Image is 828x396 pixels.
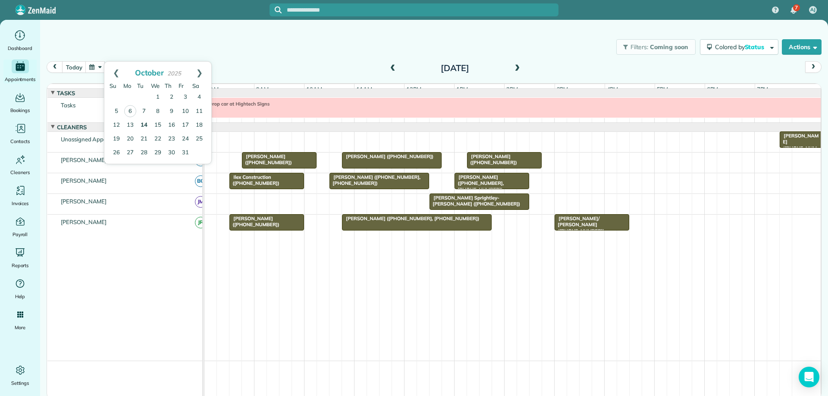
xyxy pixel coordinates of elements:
[179,82,184,89] span: Friday
[304,86,324,93] span: 10am
[3,363,37,387] a: Settings
[15,323,25,332] span: More
[241,153,292,165] span: [PERSON_NAME] ([PHONE_NUMBER])
[12,261,29,270] span: Reports
[650,43,689,51] span: Coming soon
[467,153,517,165] span: [PERSON_NAME] ([PHONE_NUMBER])
[700,39,778,55] button: Colored byStatus
[405,86,423,93] span: 12pm
[342,215,480,221] span: [PERSON_NAME] ([PHONE_NUMBER], [PHONE_NUMBER])
[554,215,605,234] span: [PERSON_NAME]/ [PERSON_NAME] ([PHONE_NUMBER])
[151,90,165,104] a: 1
[110,105,123,118] a: 5
[354,86,374,93] span: 11am
[15,292,25,301] span: Help
[195,196,207,208] span: JM
[137,82,144,89] span: Tuesday
[630,43,649,51] span: Filters:
[137,132,151,146] a: 21
[123,118,137,132] a: 13
[192,118,206,132] a: 18
[192,90,206,104] a: 4
[270,6,282,13] button: Focus search
[229,215,279,228] span: [PERSON_NAME] ([PHONE_NUMBER])
[192,82,199,89] span: Saturday
[59,136,131,143] span: Unassigned Appointments
[165,105,179,118] a: 9
[275,6,282,13] svg: Focus search
[455,86,470,93] span: 1pm
[167,70,181,77] span: 2025
[3,90,37,115] a: Bookings
[110,118,123,132] a: 12
[715,43,767,51] span: Colored by
[782,39,822,55] button: Actions
[151,118,165,132] a: 15
[179,105,192,118] a: 10
[204,86,220,93] span: 8am
[254,86,270,93] span: 9am
[62,61,86,73] button: today
[3,153,37,177] a: Cleaners
[805,61,822,73] button: next
[110,146,123,160] a: 26
[165,118,179,132] a: 16
[13,230,28,239] span: Payroll
[110,132,123,146] a: 19
[165,90,179,104] a: 2
[124,105,136,117] a: 6
[5,75,36,84] span: Appointments
[104,62,128,83] a: Prev
[11,379,29,387] span: Settings
[655,86,670,93] span: 5pm
[188,62,211,83] a: Next
[47,61,63,73] button: prev
[123,132,137,146] a: 20
[179,118,192,132] a: 17
[3,277,37,301] a: Help
[137,146,151,160] a: 28
[329,174,420,186] span: [PERSON_NAME] ([PHONE_NUMBER], [PHONE_NUMBER])
[799,367,819,387] div: Open Intercom Messenger
[55,90,77,97] span: Tasks
[605,86,620,93] span: 4pm
[165,82,172,89] span: Thursday
[59,218,109,225] span: [PERSON_NAME]
[3,28,37,53] a: Dashboard
[195,217,207,228] span: JR
[192,105,206,118] a: 11
[3,246,37,270] a: Reports
[342,153,434,159] span: [PERSON_NAME] ([PHONE_NUMBER])
[555,86,570,93] span: 3pm
[10,137,30,146] span: Contacts
[151,105,165,118] a: 8
[705,86,720,93] span: 6pm
[795,4,798,11] span: 7
[454,174,504,193] span: [PERSON_NAME] ([PHONE_NUMBER], [PHONE_NUMBER])
[151,146,165,160] a: 29
[123,82,131,89] span: Monday
[401,63,509,73] h2: [DATE]
[10,168,30,177] span: Cleaners
[204,101,270,107] span: Drop car at Hightech Signs
[59,177,109,184] span: [PERSON_NAME]
[59,156,109,163] span: [PERSON_NAME]
[179,132,192,146] a: 24
[179,146,192,160] a: 31
[3,59,37,84] a: Appointments
[59,102,77,109] span: Tasks
[3,122,37,146] a: Contacts
[151,82,160,89] span: Wednesday
[135,68,164,77] span: October
[59,198,109,205] span: [PERSON_NAME]
[12,199,29,208] span: Invoices
[3,215,37,239] a: Payroll
[779,133,819,157] span: [PERSON_NAME] ([PHONE_NUMBER])
[110,82,116,89] span: Sunday
[179,90,192,104] a: 3
[10,106,30,115] span: Bookings
[123,146,137,160] a: 27
[229,174,279,186] span: Ilex Construction ([PHONE_NUMBER])
[810,6,815,13] span: AJ
[505,86,520,93] span: 2pm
